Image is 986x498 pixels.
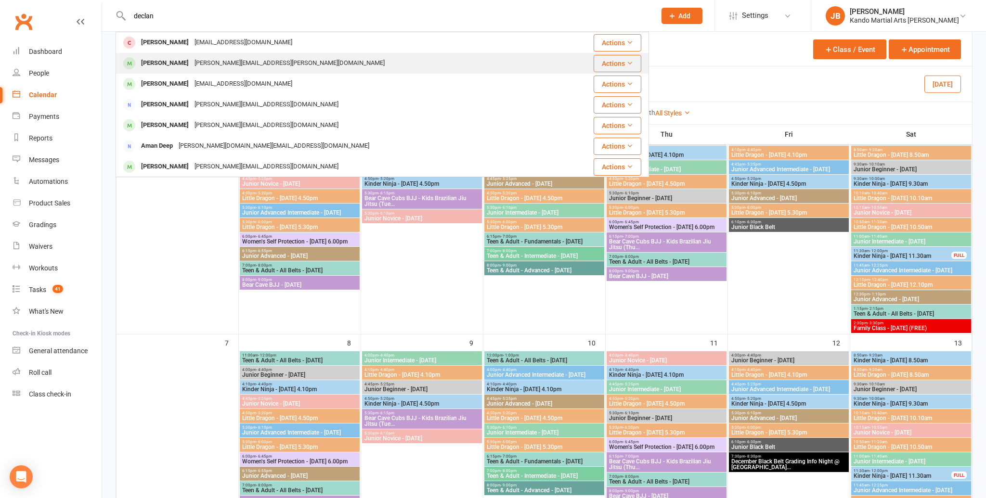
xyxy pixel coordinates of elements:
span: 4:10pm [731,368,847,372]
span: Junior Beginner - [DATE] [609,195,725,201]
span: 9:30am [853,162,969,166]
a: Product Sales [13,192,102,214]
span: Bear Cave Cubs BJJ - Kids Brazilian Jiu Jitsu (Thu... [609,239,725,250]
span: 5:30pm [486,205,602,210]
span: Junior Intermediate - [DATE] [853,239,969,244]
span: - 4:40pm [501,368,517,372]
span: Little Dragon - [DATE] 8.50am [853,152,969,158]
span: - 9:00pm [501,263,517,268]
a: Waivers [13,236,102,257]
span: 6:10pm [731,220,847,224]
span: 4:45pm [486,396,602,401]
span: - 5:25pm [623,382,639,386]
span: Women's Self Protection - [DATE] 6.00pm [609,224,725,230]
span: Junior Intermediate - [DATE] [486,210,602,216]
span: - 5:20pm [256,191,272,195]
div: What's New [29,307,64,315]
span: Little Dragon - [DATE] 5.30pm [242,224,358,230]
div: JB [826,6,845,26]
span: 4:10pm [242,382,358,386]
span: Kinder Ninja - [DATE] 4.50pm [731,401,847,407]
div: Kando Martial Arts [PERSON_NAME] [850,16,959,25]
span: - 5:20pm [623,396,639,401]
span: 4:45pm [609,162,725,166]
div: Automations [29,178,68,185]
span: Kinder Ninja - [DATE] 4.50pm [364,181,480,187]
span: 4:50pm [731,177,847,181]
span: 6:00pm [242,234,358,239]
span: - 5:25pm [378,382,394,386]
span: Little Dragon - [DATE] 4.50pm [609,181,725,187]
div: Waivers [29,243,52,250]
span: Little Dragon - [DATE] 10.50am [853,224,969,230]
span: Junior Beginner - [DATE] [853,386,969,392]
span: - 5:20pm [501,411,517,415]
div: 8 [347,334,361,350]
span: - 4:40pm [745,353,761,358]
span: - 9:20am [867,353,882,358]
span: 6:15pm [242,249,358,253]
input: Search... [127,9,649,23]
span: - 6:00pm [501,220,517,224]
span: Little Dragon - [DATE] 12.10pm [853,282,969,288]
button: Actions [594,138,641,155]
button: Actions [594,55,641,72]
button: Add [662,8,702,24]
span: Junior Novice - [DATE] [242,401,358,407]
div: [PERSON_NAME][EMAIL_ADDRESS][DOMAIN_NAME] [192,118,341,132]
span: 4:45pm [731,162,847,166]
div: Aman Deep [138,139,176,153]
div: [PERSON_NAME][DOMAIN_NAME][EMAIL_ADDRESS][DOMAIN_NAME] [176,139,372,153]
div: Tasks [29,286,46,294]
div: Dashboard [29,48,62,55]
span: 10:10am [853,191,969,195]
span: - 4:40pm [623,368,639,372]
span: Junior Advanced Intermediate - [DATE] [731,386,847,392]
span: - 12:40pm [870,278,888,282]
a: Messages [13,149,102,171]
th: Sat [850,124,972,144]
span: Junior Novice - [DATE] [853,210,969,216]
div: 13 [954,334,972,350]
span: 12:00pm [486,353,602,358]
span: 4:45pm [242,177,358,181]
span: Junior Advanced - [DATE] [731,195,847,201]
span: 5:30pm [731,191,847,195]
span: - 6:45pm [623,220,639,224]
div: Gradings [29,221,56,229]
span: - 6:55pm [256,249,272,253]
button: Actions [594,96,641,114]
span: - 10:10am [867,162,885,166]
span: 8:00pm [242,278,358,282]
span: - 10:40am [869,411,887,415]
span: - 6:10pm [501,205,517,210]
a: General attendance kiosk mode [13,340,102,362]
div: [PERSON_NAME][EMAIL_ADDRESS][DOMAIN_NAME] [192,98,341,112]
span: Bear Cave BJJ - [DATE] [609,273,725,279]
span: 4:10pm [609,368,725,372]
span: - 9:20am [867,368,882,372]
span: 4:10pm [731,148,847,152]
span: Teen & Adult - All Belts - [DATE] [242,358,358,363]
a: Roll call [13,362,102,383]
span: - 9:00pm [623,269,639,273]
span: - 12:25pm [869,263,888,268]
span: - 5:25pm [501,177,517,181]
span: 4:45pm [609,382,725,386]
span: Junior Beginner - [DATE] [364,386,480,392]
span: Little Dragon - [DATE] 5.30pm [609,210,725,216]
span: - 6:00pm [256,220,272,224]
span: - 10:00am [867,177,885,181]
span: Teen & Adult - Advanced - [DATE] [486,268,602,273]
span: 4:50pm [731,396,847,401]
span: Junior Black Belt [731,224,847,230]
span: Kinder Ninja - [DATE] 9.30am [853,181,969,187]
button: Actions [594,34,641,51]
span: 6:15pm [486,234,602,239]
div: General attendance [29,347,88,355]
span: Teen & Adult - Intermediate - [DATE] [486,253,602,259]
a: Workouts [13,257,102,279]
span: 4:10pm [364,368,480,372]
span: - 4:40pm [745,148,761,152]
span: 4:00pm [731,353,847,358]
